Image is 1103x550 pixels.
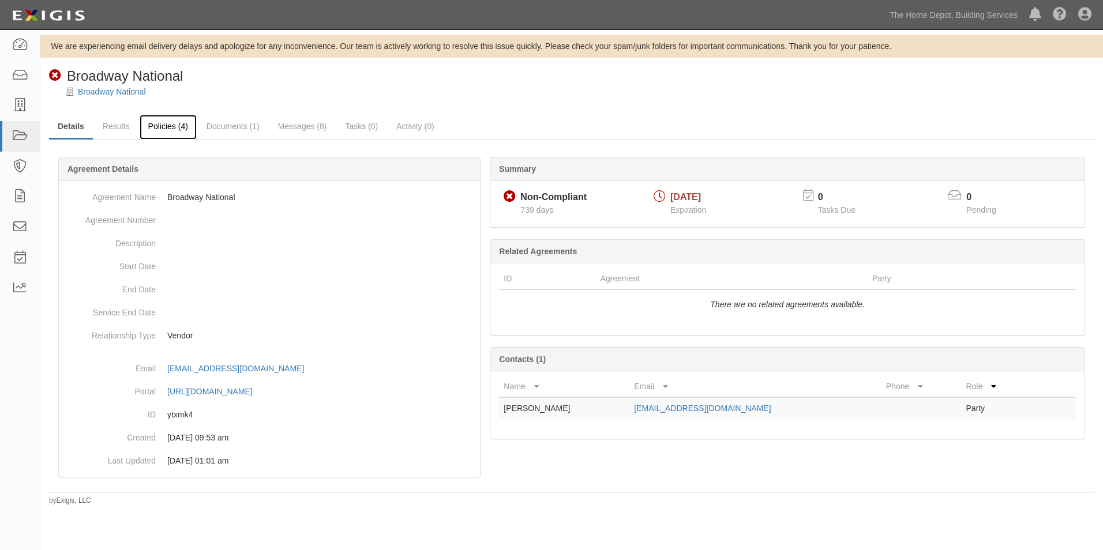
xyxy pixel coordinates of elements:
[499,355,546,364] b: Contacts (1)
[63,278,156,295] dt: End Date
[167,387,265,396] a: [URL][DOMAIN_NAME]
[63,449,475,472] dd: [DATE] 01:01 am
[634,404,771,413] a: [EMAIL_ADDRESS][DOMAIN_NAME]
[966,205,996,214] span: Pending
[94,115,138,138] a: Results
[961,397,1030,419] td: Party
[629,376,881,397] th: Email
[966,191,1010,204] p: 0
[499,268,595,289] th: ID
[499,376,629,397] th: Name
[1053,8,1067,22] i: Help Center - Complianz
[67,68,183,84] span: Broadway National
[63,186,156,203] dt: Agreement Name
[63,324,475,347] dd: Vendor
[710,300,865,309] i: There are no related agreements available.
[57,496,91,504] a: Exigis, LLC
[961,376,1030,397] th: Role
[167,364,317,373] a: [EMAIL_ADDRESS][DOMAIN_NAME]
[881,376,962,397] th: Phone
[63,324,156,341] dt: Relationship Type
[670,192,701,202] span: [DATE]
[198,115,268,138] a: Documents (1)
[818,205,856,214] span: Tasks Due
[818,191,870,204] p: 0
[520,191,587,204] div: Non-Compliant
[884,3,1023,27] a: The Home Depot, Building Services
[499,247,577,256] b: Related Agreements
[63,186,475,209] dd: Broadway National
[670,205,706,214] span: Expiration
[63,232,156,249] dt: Description
[63,301,156,318] dt: Service End Date
[269,115,336,138] a: Messages (8)
[63,209,156,226] dt: Agreement Number
[63,403,156,420] dt: ID
[63,255,156,272] dt: Start Date
[868,268,1025,289] th: Party
[388,115,442,138] a: Activity (0)
[520,205,553,214] span: Since 08/18/2023
[63,403,475,426] dd: ytxmk4
[63,449,156,466] dt: Last Updated
[78,87,146,96] a: Broadway National
[63,426,156,443] dt: Created
[63,380,156,397] dt: Portal
[504,191,516,203] i: Non-Compliant
[49,496,91,506] small: by
[63,357,156,374] dt: Email
[336,115,387,138] a: Tasks (0)
[67,164,138,174] b: Agreement Details
[140,115,197,140] a: Policies (4)
[167,363,304,374] div: [EMAIL_ADDRESS][DOMAIN_NAME]
[40,40,1103,52] div: We are experiencing email delivery delays and apologize for any inconvenience. Our team is active...
[499,397,629,419] td: [PERSON_NAME]
[49,115,93,140] a: Details
[49,70,61,82] i: Non-Compliant
[596,268,868,289] th: Agreement
[499,164,536,174] b: Summary
[9,5,88,26] img: logo-5460c22ac91f19d4615b14bd174203de0afe785f0fc80cf4dbbc73dc1793850b.png
[49,66,183,86] div: Broadway National
[63,426,475,449] dd: [DATE] 09:53 am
